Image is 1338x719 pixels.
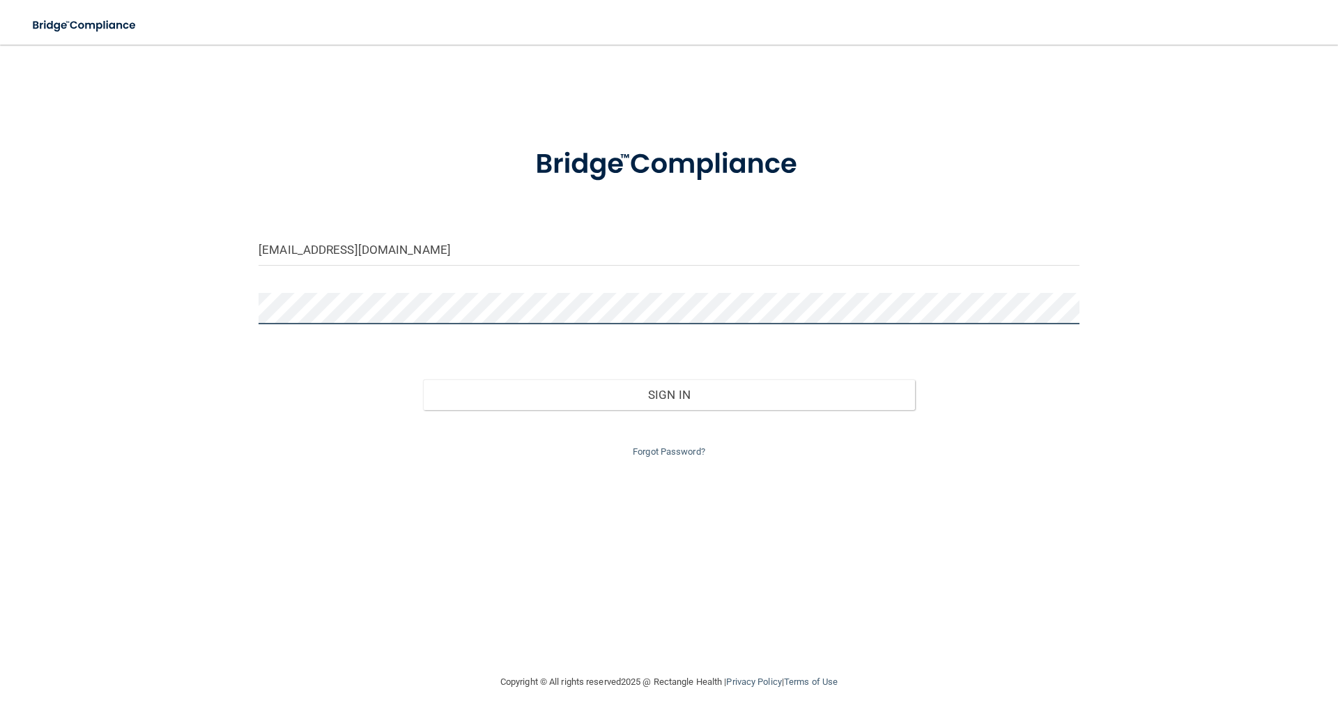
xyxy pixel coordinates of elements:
[1097,620,1321,676] iframe: Drift Widget Chat Controller
[415,660,923,704] div: Copyright © All rights reserved 2025 @ Rectangle Health | |
[633,446,705,457] a: Forgot Password?
[507,128,831,201] img: bridge_compliance_login_screen.278c3ca4.svg
[259,234,1079,266] input: Email
[423,379,916,410] button: Sign In
[784,676,838,687] a: Terms of Use
[726,676,781,687] a: Privacy Policy
[21,11,149,40] img: bridge_compliance_login_screen.278c3ca4.svg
